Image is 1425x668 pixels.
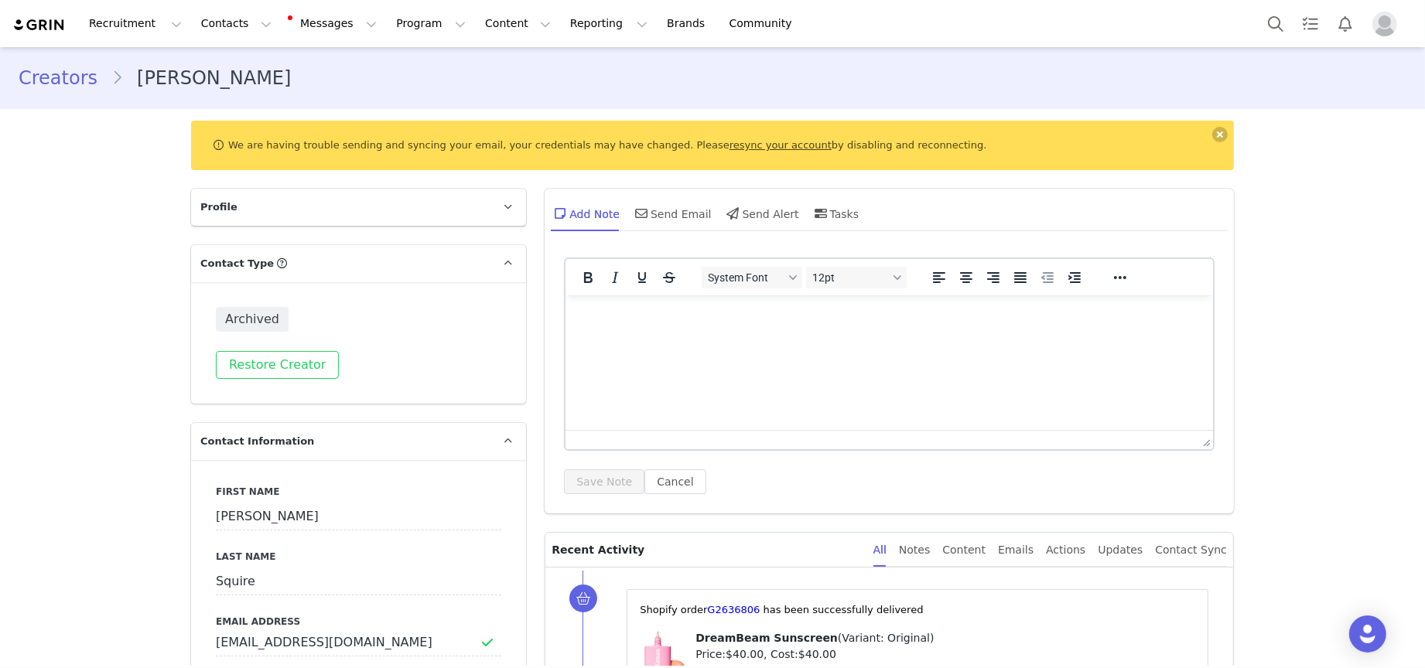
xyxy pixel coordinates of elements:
[1328,6,1362,41] button: Notifications
[702,267,802,288] button: Fonts
[720,6,808,41] a: Community
[1155,533,1227,567] div: Contact Sync
[726,648,764,660] span: $40.00
[798,648,836,660] span: $40.00
[564,469,644,494] button: Save Note
[1293,6,1328,41] a: Tasks
[191,121,1234,170] div: We are having trouble sending and syncing your email, your credentials may have changed. Please b...
[282,6,386,41] button: Messages
[629,267,655,288] button: Underline
[1034,267,1061,288] button: Decrease indent
[942,533,986,567] div: Content
[387,6,475,41] button: Program
[216,550,501,564] label: Last Name
[632,195,712,232] div: Send Email
[806,267,907,288] button: Font sizes
[730,139,832,151] a: resync your account
[812,195,859,232] div: Tasks
[644,469,706,494] button: Cancel
[658,6,719,41] a: Brands
[695,632,838,644] span: DreamBeam Sunscreen
[1107,267,1133,288] button: Reveal or hide additional toolbar items
[216,485,501,499] label: First Name
[1372,12,1397,36] img: placeholder-profile.jpg
[200,434,314,449] span: Contact Information
[656,267,682,288] button: Strikethrough
[1046,533,1085,567] div: Actions
[899,533,930,567] div: Notes
[476,6,560,41] button: Content
[19,64,111,92] a: Creators
[566,295,1213,430] iframe: Rich Text Area
[1007,267,1034,288] button: Justify
[200,199,237,215] span: Profile
[216,351,339,379] button: Restore Creator
[1197,431,1213,449] div: Press the Up and Down arrow keys to resize the editor.
[200,256,274,271] span: Contact Type
[980,267,1006,288] button: Align right
[216,615,501,629] label: Email Address
[708,271,784,284] span: System Font
[695,646,1195,663] p: Price: , Cost:
[551,195,620,232] div: Add Note
[216,629,501,656] input: Email Address
[602,267,628,288] button: Italic
[575,267,601,288] button: Bold
[873,533,887,567] div: All
[1349,615,1386,653] div: Open Intercom Messenger
[80,6,191,41] button: Recruitment
[695,630,1195,646] p: ( )
[707,604,760,615] a: G2636806
[561,6,657,41] button: Reporting
[842,632,930,644] span: Variant: Original
[640,604,923,615] span: ⁨Shopify⁩ order⁨ ⁩ has been successfully delivered
[192,6,281,41] button: Contacts
[998,533,1034,567] div: Emails
[216,307,289,332] span: Archived
[1061,267,1088,288] button: Increase indent
[552,533,860,567] p: Recent Activity
[1363,12,1413,36] button: Profile
[812,271,888,284] span: 12pt
[12,18,67,32] img: grin logo
[953,267,979,288] button: Align center
[1259,6,1293,41] button: Search
[1098,533,1143,567] div: Updates
[724,195,799,232] div: Send Alert
[926,267,952,288] button: Align left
